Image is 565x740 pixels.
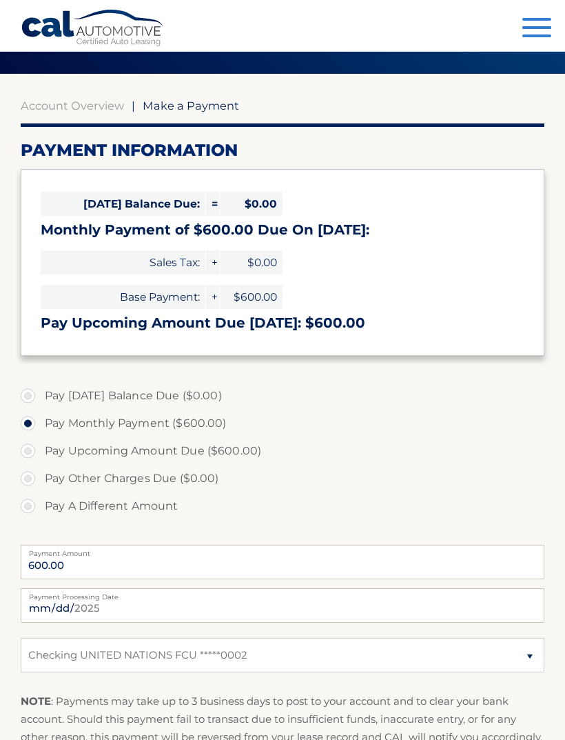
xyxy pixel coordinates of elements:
span: Sales Tax: [41,250,205,274]
label: Payment Amount [21,545,544,556]
input: Payment Date [21,588,544,623]
label: Pay Monthly Payment ($600.00) [21,410,544,437]
label: Pay Upcoming Amount Due ($600.00) [21,437,544,465]
strong: NOTE [21,694,51,708]
span: $600.00 [220,285,282,309]
span: = [206,192,220,216]
label: Payment Processing Date [21,588,544,599]
label: Pay A Different Amount [21,492,544,520]
h3: Pay Upcoming Amount Due [DATE]: $600.00 [41,314,524,332]
span: $0.00 [220,192,282,216]
span: [DATE] Balance Due: [41,192,205,216]
span: Make a Payment [143,99,239,112]
h3: Monthly Payment of $600.00 Due On [DATE]: [41,221,524,239]
h2: Payment Information [21,140,544,161]
a: Cal Automotive [21,9,165,49]
button: Menu [522,18,551,41]
a: Account Overview [21,99,124,112]
span: + [206,285,220,309]
label: Pay Other Charges Due ($0.00) [21,465,544,492]
span: + [206,250,220,274]
label: Pay [DATE] Balance Due ($0.00) [21,382,544,410]
input: Payment Amount [21,545,544,579]
span: Base Payment: [41,285,205,309]
span: | [132,99,135,112]
span: $0.00 [220,250,282,274]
